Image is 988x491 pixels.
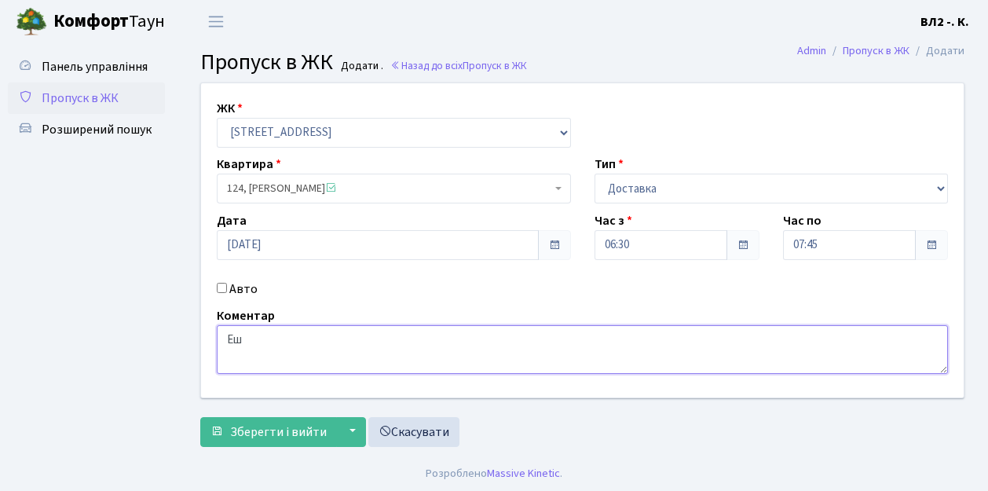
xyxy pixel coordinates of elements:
[8,114,165,145] a: Розширений пошук
[783,211,822,230] label: Час по
[217,99,243,118] label: ЖК
[487,465,560,482] a: Massive Kinetic
[42,121,152,138] span: Розширений пошук
[920,13,969,31] a: ВЛ2 -. К.
[200,46,333,78] span: Пропуск в ЖК
[217,211,247,230] label: Дата
[368,417,459,447] a: Скасувати
[909,42,964,60] li: Додати
[774,35,988,68] nav: breadcrumb
[42,90,119,107] span: Пропуск в ЖК
[200,417,337,447] button: Зберегти і вийти
[426,465,562,482] div: Розроблено .
[42,58,148,75] span: Панель управління
[797,42,826,59] a: Admin
[463,58,527,73] span: Пропуск в ЖК
[390,58,527,73] a: Назад до всіхПропуск в ЖК
[595,155,624,174] label: Тип
[595,211,632,230] label: Час з
[217,174,571,203] span: 124, Денисенко Людмила Володимирівна <span class='la la-check-square text-success'></span>
[338,60,383,73] small: Додати .
[217,306,275,325] label: Коментар
[843,42,909,59] a: Пропуск в ЖК
[53,9,129,34] b: Комфорт
[196,9,236,35] button: Переключити навігацію
[230,423,327,441] span: Зберегти і вийти
[229,280,258,299] label: Авто
[8,82,165,114] a: Пропуск в ЖК
[217,155,281,174] label: Квартира
[227,181,551,196] span: 124, Денисенко Людмила Володимирівна <span class='la la-check-square text-success'></span>
[53,9,165,35] span: Таун
[8,51,165,82] a: Панель управління
[16,6,47,38] img: logo.png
